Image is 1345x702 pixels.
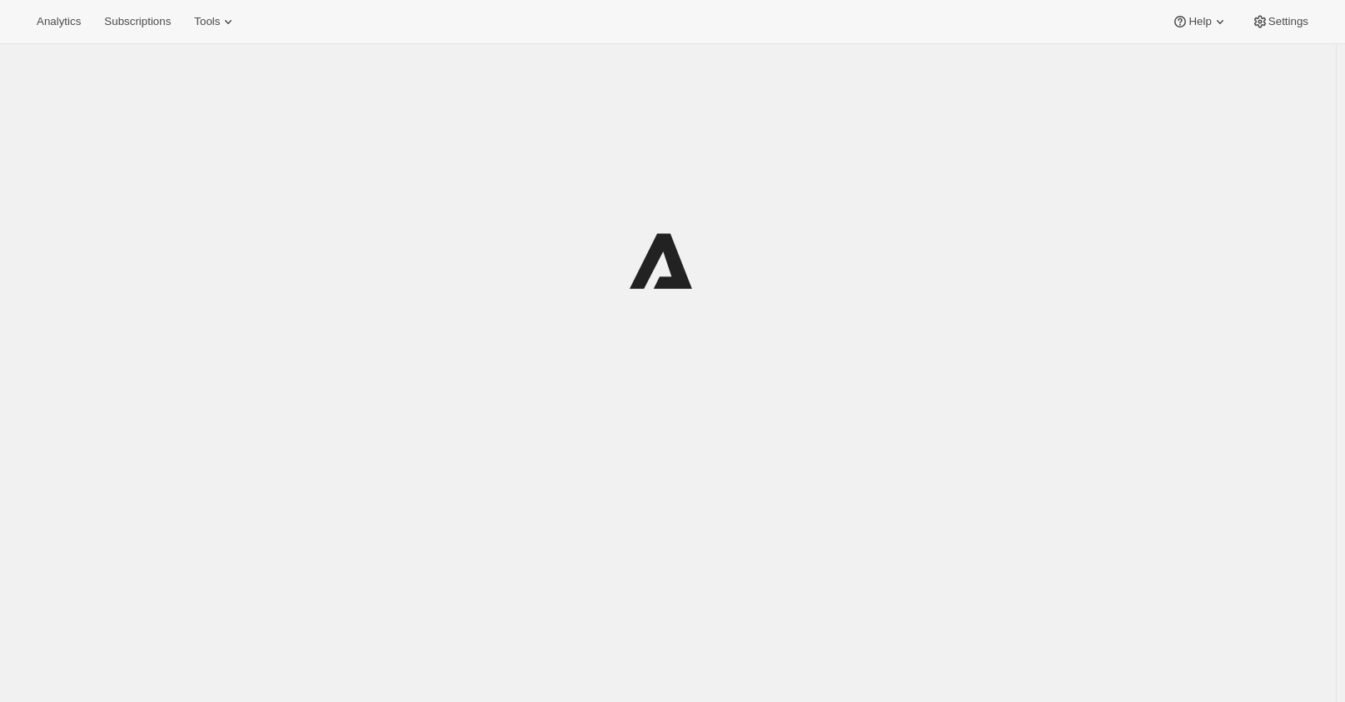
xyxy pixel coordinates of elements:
button: Analytics [27,10,91,33]
span: Tools [194,15,220,28]
span: Analytics [37,15,81,28]
span: Settings [1268,15,1308,28]
button: Tools [184,10,247,33]
span: Subscriptions [104,15,171,28]
button: Subscriptions [94,10,181,33]
span: Help [1188,15,1211,28]
button: Help [1162,10,1238,33]
button: Settings [1242,10,1318,33]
